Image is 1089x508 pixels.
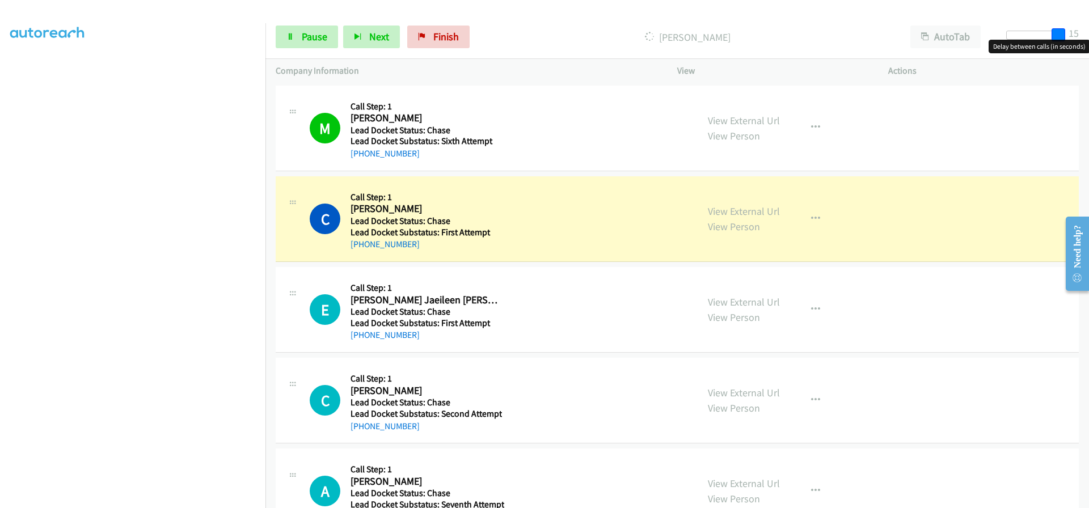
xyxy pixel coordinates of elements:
[1056,209,1089,299] iframe: Resource Center
[276,64,657,78] p: Company Information
[351,101,501,112] h5: Call Step: 1
[433,30,459,43] span: Finish
[351,239,420,249] a: [PHONE_NUMBER]
[351,227,501,238] h5: Lead Docket Substatus: First Attempt
[888,64,1079,78] p: Actions
[310,294,340,325] div: The call is yet to be attempted
[369,30,389,43] span: Next
[1069,26,1079,41] div: 15
[351,306,501,317] h5: Lead Docket Status: Chase
[708,295,780,308] a: View External Url
[302,30,327,43] span: Pause
[708,205,780,218] a: View External Url
[351,317,501,329] h5: Lead Docket Substatus: First Attempt
[351,282,501,294] h5: Call Step: 1
[708,492,760,505] a: View Person
[708,129,760,142] a: View Person
[276,26,338,48] a: Pause
[351,136,501,147] h5: Lead Docket Substatus: Sixth Attempt
[407,26,470,48] a: Finish
[310,385,340,416] div: The call is yet to be attempted
[351,125,501,136] h5: Lead Docket Status: Chase
[310,204,340,234] h1: C
[310,476,340,506] h1: A
[310,294,340,325] h1: E
[351,192,501,203] h5: Call Step: 1
[351,294,501,307] h2: [PERSON_NAME] Jaeileen [PERSON_NAME]
[351,148,420,159] a: [PHONE_NUMBER]
[351,215,501,227] h5: Lead Docket Status: Chase
[708,220,760,233] a: View Person
[708,477,780,490] a: View External Url
[310,385,340,416] h1: C
[677,64,868,78] p: View
[708,311,760,324] a: View Person
[485,29,890,45] p: [PERSON_NAME]
[351,384,501,397] h2: [PERSON_NAME]
[351,202,501,215] h2: [PERSON_NAME]
[351,475,501,488] h2: [PERSON_NAME]
[351,397,502,408] h5: Lead Docket Status: Chase
[351,408,502,420] h5: Lead Docket Substatus: Second Attempt
[708,114,780,127] a: View External Url
[343,26,400,48] button: Next
[708,401,760,414] a: View Person
[351,421,420,431] a: [PHONE_NUMBER]
[910,26,981,48] button: AutoTab
[351,464,504,475] h5: Call Step: 1
[351,373,502,384] h5: Call Step: 1
[351,112,501,125] h2: [PERSON_NAME]
[351,329,420,340] a: [PHONE_NUMBER]
[310,476,340,506] div: The call is yet to be attempted
[708,386,780,399] a: View External Url
[310,113,340,143] h1: M
[351,488,504,499] h5: Lead Docket Status: Chase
